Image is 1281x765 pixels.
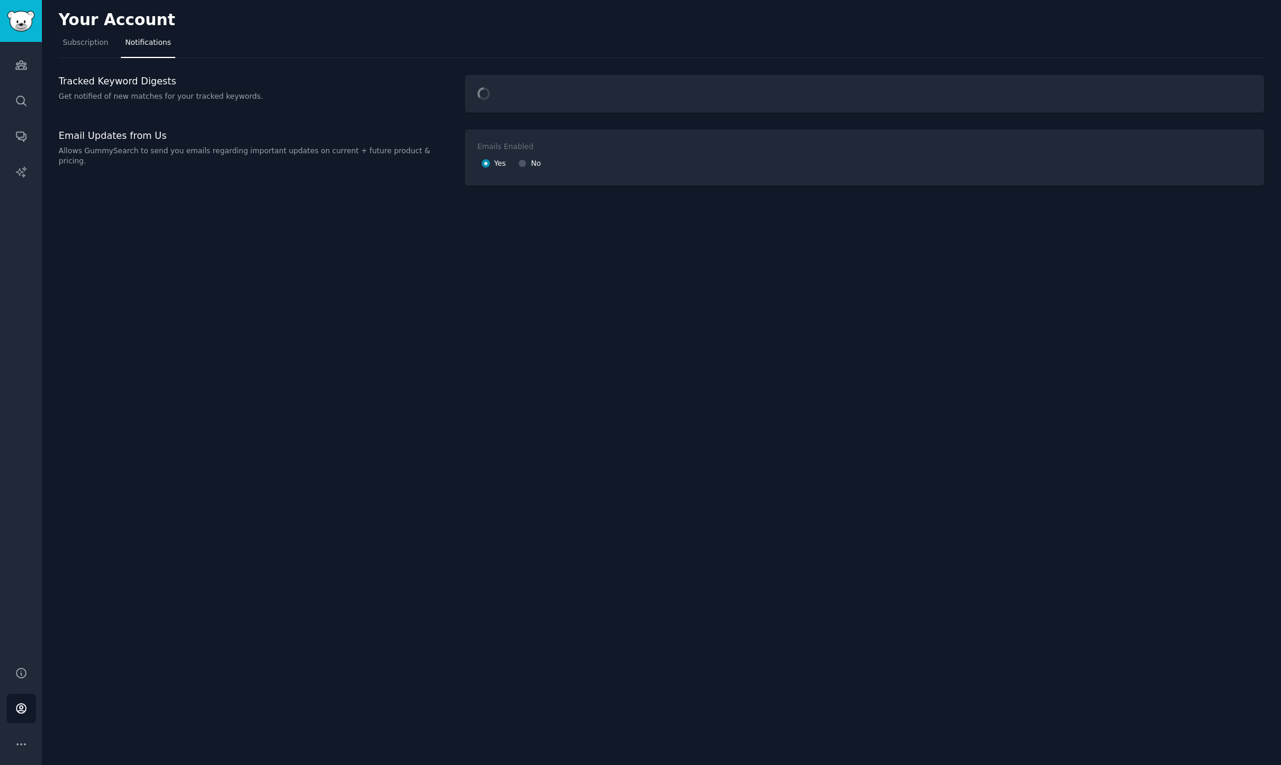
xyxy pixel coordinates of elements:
a: Notifications [121,34,175,58]
div: Emails Enabled [477,142,534,153]
p: Get notified of new matches for your tracked keywords. [59,92,452,102]
p: Allows GummySearch to send you emails regarding important updates on current + future product & p... [59,146,452,167]
span: No [531,159,541,169]
span: Subscription [63,38,108,48]
h3: Email Updates from Us [59,129,452,142]
h2: Your Account [59,11,175,30]
img: GummySearch logo [7,11,35,32]
a: Subscription [59,34,112,58]
h3: Tracked Keyword Digests [59,75,452,87]
span: Yes [494,159,506,169]
span: Notifications [125,38,171,48]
